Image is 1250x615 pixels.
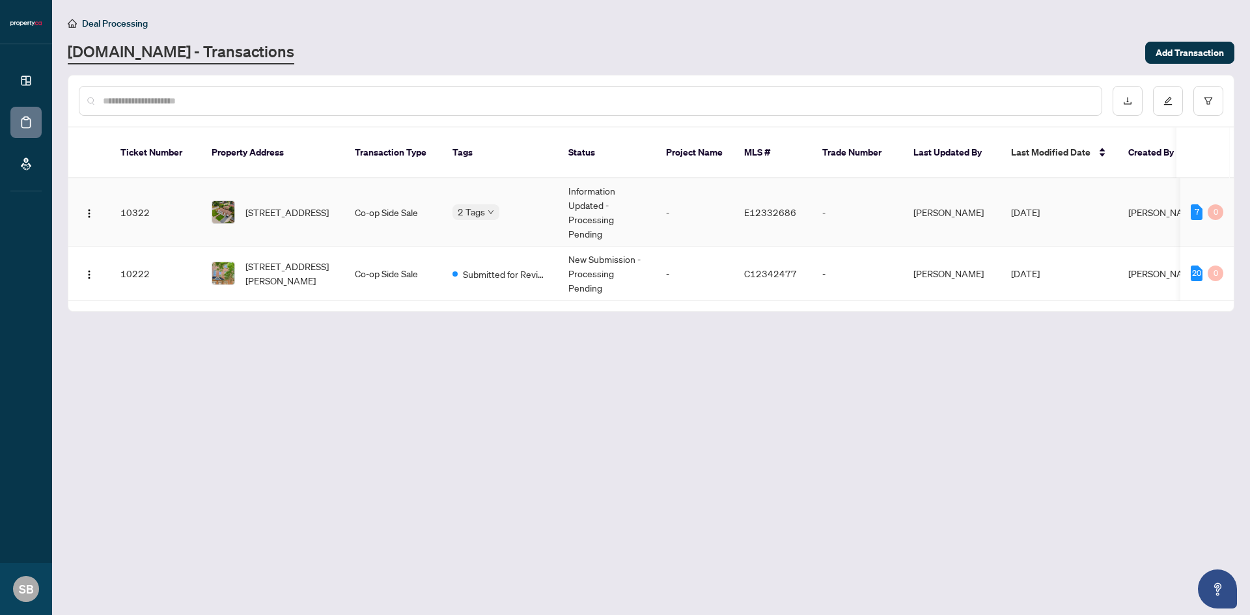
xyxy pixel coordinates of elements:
button: download [1113,86,1143,116]
th: Created By [1118,128,1196,178]
span: download [1123,96,1132,105]
td: Co-op Side Sale [344,247,442,301]
span: Last Modified Date [1011,145,1090,159]
td: 10222 [110,247,201,301]
button: edit [1153,86,1183,116]
span: [DATE] [1011,267,1040,279]
img: logo [10,20,42,27]
img: Logo [84,269,94,280]
div: 0 [1208,204,1223,220]
button: filter [1193,86,1223,116]
div: 7 [1191,204,1202,220]
span: [PERSON_NAME] [1128,267,1199,279]
td: Co-op Side Sale [344,178,442,247]
th: Project Name [656,128,734,178]
button: Add Transaction [1145,42,1234,64]
span: Deal Processing [82,18,148,29]
img: thumbnail-img [212,201,234,223]
th: Property Address [201,128,344,178]
td: - [656,178,734,247]
img: thumbnail-img [212,262,234,284]
th: Trade Number [812,128,903,178]
td: - [812,247,903,301]
th: Transaction Type [344,128,442,178]
span: Add Transaction [1156,42,1224,63]
th: Ticket Number [110,128,201,178]
th: Tags [442,128,558,178]
img: Logo [84,208,94,219]
span: [STREET_ADDRESS][PERSON_NAME] [245,259,334,288]
span: [DATE] [1011,206,1040,218]
td: [PERSON_NAME] [903,178,1001,247]
th: Last Modified Date [1001,128,1118,178]
th: Last Updated By [903,128,1001,178]
td: 10322 [110,178,201,247]
button: Open asap [1198,569,1237,608]
span: C12342477 [744,267,797,279]
th: MLS # [734,128,812,178]
button: Logo [79,263,100,284]
td: - [812,178,903,247]
div: 20 [1191,266,1202,281]
td: [PERSON_NAME] [903,247,1001,301]
span: filter [1204,96,1213,105]
td: New Submission - Processing Pending [558,247,656,301]
a: [DOMAIN_NAME] - Transactions [68,41,294,64]
span: home [68,19,77,28]
div: 0 [1208,266,1223,281]
span: Submitted for Review [463,267,548,281]
span: 2 Tags [458,204,485,219]
span: [PERSON_NAME] [1128,206,1199,218]
span: E12332686 [744,206,796,218]
th: Status [558,128,656,178]
button: Logo [79,202,100,223]
span: [STREET_ADDRESS] [245,205,329,219]
span: down [488,209,494,215]
td: Information Updated - Processing Pending [558,178,656,247]
span: SB [19,580,34,598]
span: edit [1163,96,1173,105]
td: - [656,247,734,301]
